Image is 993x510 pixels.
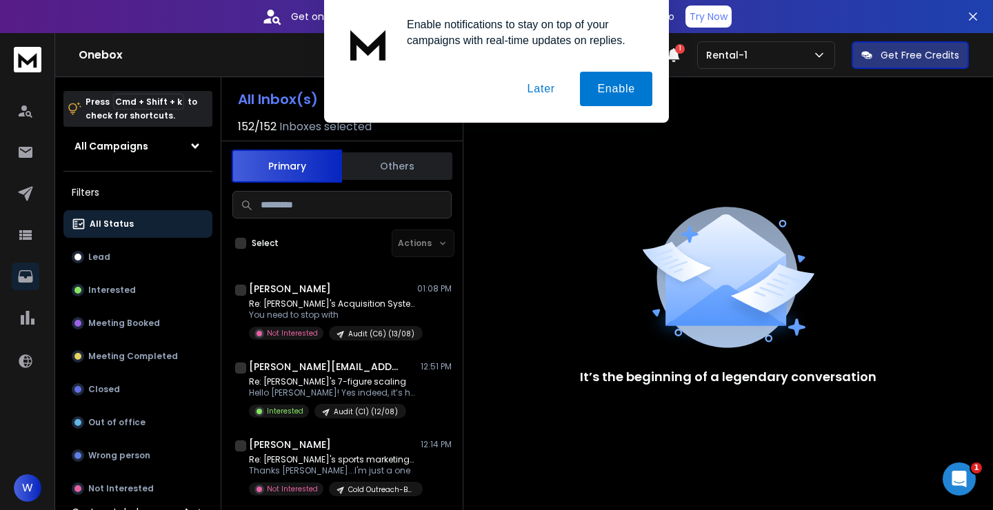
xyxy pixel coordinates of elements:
[14,474,41,502] button: W
[63,442,212,469] button: Wrong person
[90,218,134,229] p: All Status
[249,298,414,309] p: Re: [PERSON_NAME]'s Acquisition System
[63,475,212,502] button: Not Interested
[88,318,160,329] p: Meeting Booked
[249,360,401,374] h1: [PERSON_NAME][EMAIL_ADDRESS][DOMAIN_NAME]
[580,367,876,387] p: It’s the beginning of a legendary conversation
[971,462,982,473] span: 1
[249,387,414,398] p: Hello [PERSON_NAME]! Yes indeed, it’s humans
[63,309,212,337] button: Meeting Booked
[63,243,212,271] button: Lead
[249,309,414,320] p: You need to stop with
[334,407,398,417] p: Audit (C1) (12/08)
[252,238,279,249] label: Select
[88,450,150,461] p: Wrong person
[510,72,572,106] button: Later
[267,406,303,416] p: Interested
[342,151,452,181] button: Others
[249,454,414,465] p: Re: [PERSON_NAME]'s sports marketing legacy
[943,462,976,496] iframe: Intercom live chat
[88,285,136,296] p: Interested
[232,150,342,183] button: Primary
[421,361,452,372] p: 12:51 PM
[88,483,154,494] p: Not Interested
[279,119,372,135] h3: Inboxes selected
[341,17,396,72] img: notification icon
[63,376,212,403] button: Closed
[348,329,414,339] p: Audit (C6) (13/08)
[396,17,652,48] div: Enable notifications to stay on top of your campaigns with real-time updates on replies.
[421,439,452,450] p: 12:14 PM
[88,252,110,263] p: Lead
[249,465,414,476] p: Thanks [PERSON_NAME]...I'm just a one
[63,183,212,202] h3: Filters
[88,351,178,362] p: Meeting Completed
[63,132,212,160] button: All Campaigns
[417,283,452,294] p: 01:08 PM
[63,276,212,304] button: Interested
[74,139,148,153] h1: All Campaigns
[348,484,414,495] p: Cold Outreach-B6 (12/08)
[63,409,212,436] button: Out of office
[580,72,652,106] button: Enable
[63,210,212,238] button: All Status
[63,343,212,370] button: Meeting Completed
[88,384,120,395] p: Closed
[267,484,318,494] p: Not Interested
[249,376,414,387] p: Re: [PERSON_NAME]'s 7-figure scaling
[238,119,277,135] span: 152 / 152
[249,438,331,451] h1: [PERSON_NAME]
[88,417,146,428] p: Out of office
[267,328,318,338] p: Not Interested
[249,282,331,296] h1: [PERSON_NAME]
